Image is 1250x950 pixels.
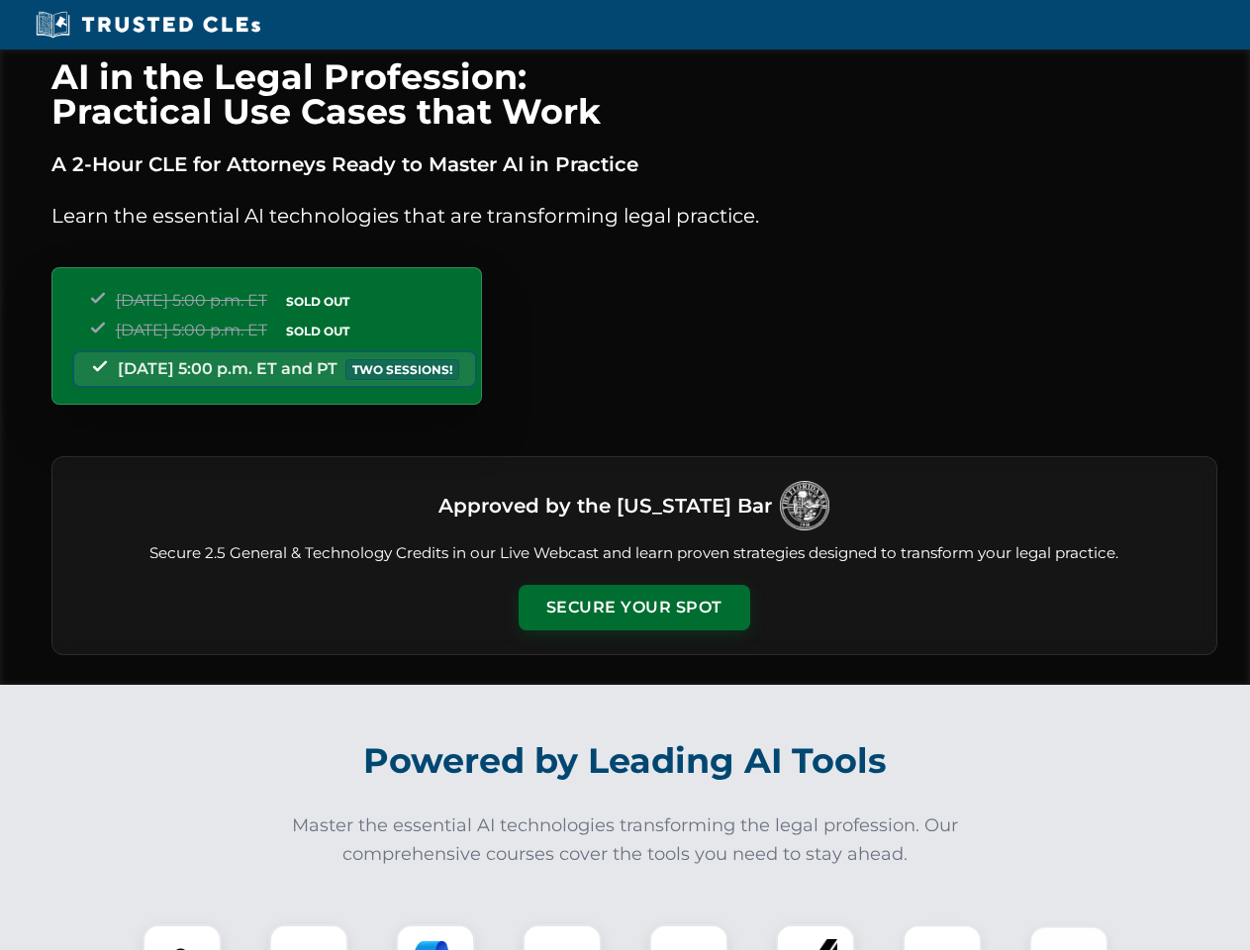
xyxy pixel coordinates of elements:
p: Secure 2.5 General & Technology Credits in our Live Webcast and learn proven strategies designed ... [76,542,1193,565]
span: SOLD OUT [279,291,356,312]
span: [DATE] 5:00 p.m. ET [116,321,267,339]
button: Secure Your Spot [519,585,750,630]
h1: AI in the Legal Profession: Practical Use Cases that Work [51,59,1217,129]
h3: Approved by the [US_STATE] Bar [438,488,772,523]
span: [DATE] 5:00 p.m. ET [116,291,267,310]
p: Master the essential AI technologies transforming the legal profession. Our comprehensive courses... [279,811,972,869]
img: Trusted CLEs [30,10,266,40]
p: Learn the essential AI technologies that are transforming legal practice. [51,200,1217,232]
img: Logo [780,481,829,530]
p: A 2-Hour CLE for Attorneys Ready to Master AI in Practice [51,148,1217,180]
h2: Powered by Leading AI Tools [77,726,1174,796]
span: SOLD OUT [279,321,356,341]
